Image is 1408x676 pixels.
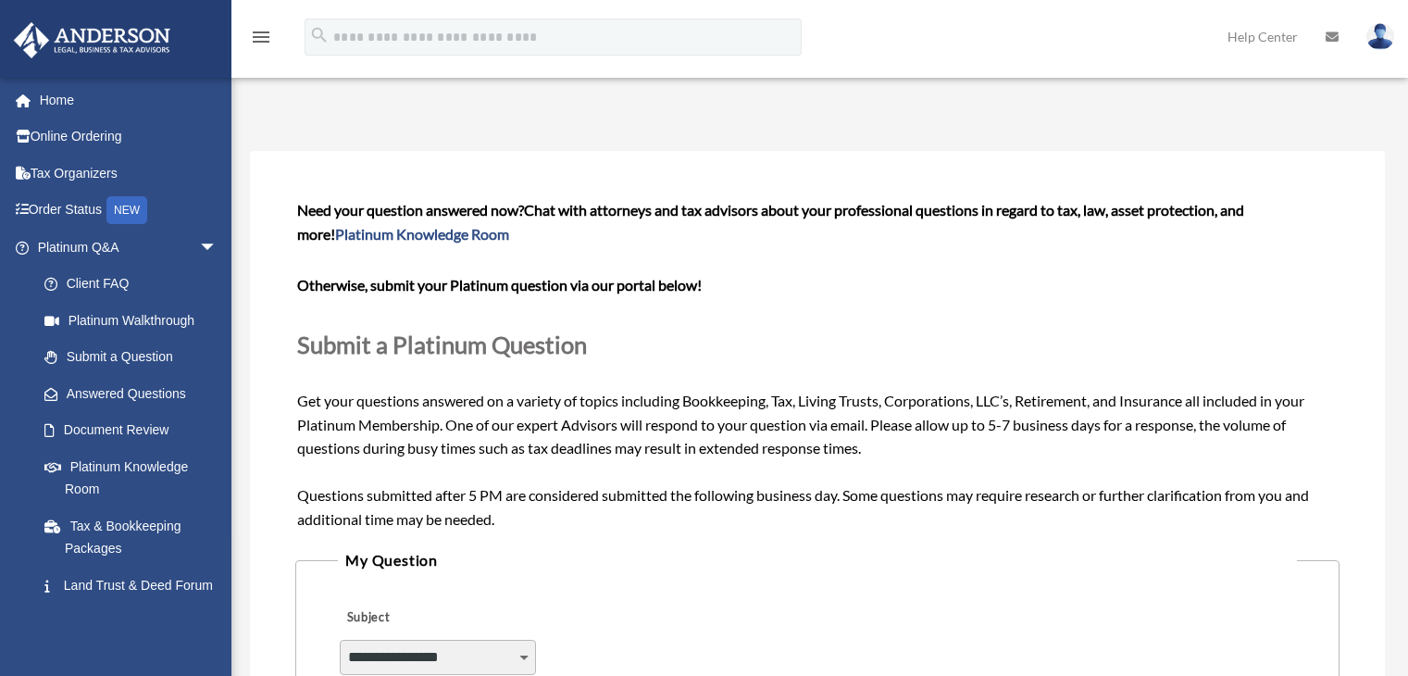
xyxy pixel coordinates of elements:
i: menu [250,26,272,48]
a: Portal Feedback [26,604,245,641]
a: Platinum Knowledge Room [335,225,509,243]
a: Order StatusNEW [13,192,245,230]
a: Platinum Walkthrough [26,302,245,339]
a: Submit a Question [26,339,236,376]
legend: My Question [338,547,1297,573]
a: Client FAQ [26,266,245,303]
a: Home [13,81,245,119]
a: Online Ordering [13,119,245,156]
a: Land Trust & Deed Forum [26,567,245,604]
span: Get your questions answered on a variety of topics including Bookkeeping, Tax, Living Trusts, Cor... [297,201,1338,528]
span: arrow_drop_down [199,229,236,267]
img: User Pic [1366,23,1394,50]
span: Need your question answered now? [297,201,524,219]
a: menu [250,32,272,48]
label: Subject [340,606,516,632]
a: Platinum Q&Aarrow_drop_down [13,229,245,266]
span: Submit a Platinum Question [297,331,587,358]
i: search [309,25,330,45]
a: Platinum Knowledge Room [26,448,245,507]
img: Anderson Advisors Platinum Portal [8,22,176,58]
b: Otherwise, submit your Platinum question via our portal below! [297,276,702,294]
div: NEW [106,196,147,224]
a: Tax & Bookkeeping Packages [26,507,245,567]
a: Answered Questions [26,375,245,412]
a: Tax Organizers [13,155,245,192]
a: Document Review [26,412,245,449]
span: Chat with attorneys and tax advisors about your professional questions in regard to tax, law, ass... [297,201,1244,243]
